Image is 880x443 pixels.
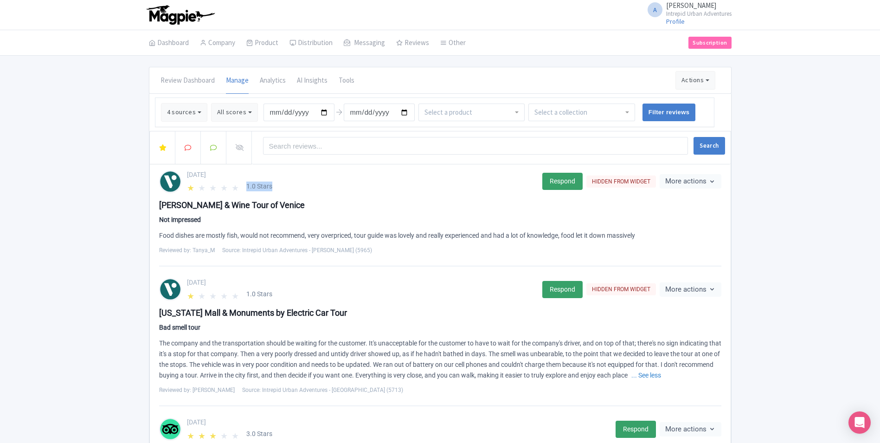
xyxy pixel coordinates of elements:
span: Source: Intrepid Urban Adventures - [PERSON_NAME] (5965) [222,246,372,254]
a: Manage [226,68,249,94]
a: Distribution [289,30,333,56]
a: Respond [616,421,656,438]
span: Source: Intrepid Urban Adventures - [GEOGRAPHIC_DATA] (5713) [242,386,403,394]
a: Company [200,30,235,56]
button: Actions [675,71,715,90]
input: Select a collection [534,108,589,117]
input: Search reviews... [263,137,688,155]
span: ★ [209,290,218,299]
a: AI Insights [297,68,328,94]
span: ★ [209,430,218,439]
span: ★ [198,290,207,299]
input: Filter reviews [642,104,696,121]
button: Search [694,137,725,155]
div: [DATE] [187,278,537,287]
button: All scores [211,103,258,122]
a: Respond [542,281,583,298]
a: Profile [666,17,685,26]
button: More actions [660,174,721,189]
span: ★ [220,182,230,191]
span: ★ [187,290,196,299]
span: ★ [198,430,207,439]
span: ★ [231,182,241,191]
small: Intrepid Urban Adventures [666,11,732,17]
button: 4 sources [161,103,207,122]
span: [PERSON_NAME] [666,1,716,10]
span: ★ [209,182,218,191]
span: Reviewed by: [PERSON_NAME] [159,386,235,394]
span: ★ [187,182,196,191]
span: ★ [220,430,230,439]
div: [PERSON_NAME] & Wine Tour of Venice [159,199,721,211]
span: 1.0 Stars [246,289,272,299]
a: Analytics [260,68,286,94]
span: 3.0 Stars [246,429,272,439]
div: Food dishes are mostly fish, would not recommend, very overpriced, tour guide was lovely and real... [159,230,721,241]
a: Messaging [344,30,385,56]
span: ★ [231,290,241,299]
div: HIDDEN FROM WIDGET [586,176,656,188]
span: ★ [231,430,241,439]
a: Reviews [396,30,429,56]
div: [DATE] [187,417,610,427]
img: logo-ab69f6fb50320c5b225c76a69d11143b.png [144,5,216,25]
button: More actions [660,282,721,297]
a: ... See less [631,371,661,379]
input: Select a product [424,108,474,117]
span: Reviewed by: Tanya_M [159,246,215,254]
a: Review Dashboard [161,68,215,94]
img: tripadvisor-round-color-01-c2602b701674d379597ad6f140e4ef40.svg [160,418,180,440]
span: The company and the transportation should be waiting for the customer. It's unacceptable for the ... [159,339,721,378]
span: ★ [220,290,230,299]
a: Tools [339,68,354,94]
a: Respond [542,173,583,190]
span: 1.0 Stars [246,182,272,191]
div: [DATE] [187,170,537,180]
a: Product [246,30,278,56]
div: HIDDEN FROM WIDGET [586,283,656,295]
a: A [PERSON_NAME] Intrepid Urban Adventures [642,2,732,17]
a: Dashboard [149,30,189,56]
div: Bad smell tour [159,323,721,332]
span: ★ [198,182,207,191]
a: Other [440,30,466,56]
span: ★ [187,430,196,439]
div: Not impressed [159,215,721,225]
a: Subscription [688,37,731,49]
img: viator-round-color-01-75e0e71c4bf787f1c8912121e6bb0b85.svg [160,278,180,300]
img: viator-round-color-01-75e0e71c4bf787f1c8912121e6bb0b85.svg [160,170,180,193]
div: [US_STATE] Mall & Monuments by Electric Car Tour [159,306,721,319]
button: More actions [660,422,721,436]
div: Open Intercom Messenger [848,411,871,434]
span: A [648,2,662,17]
